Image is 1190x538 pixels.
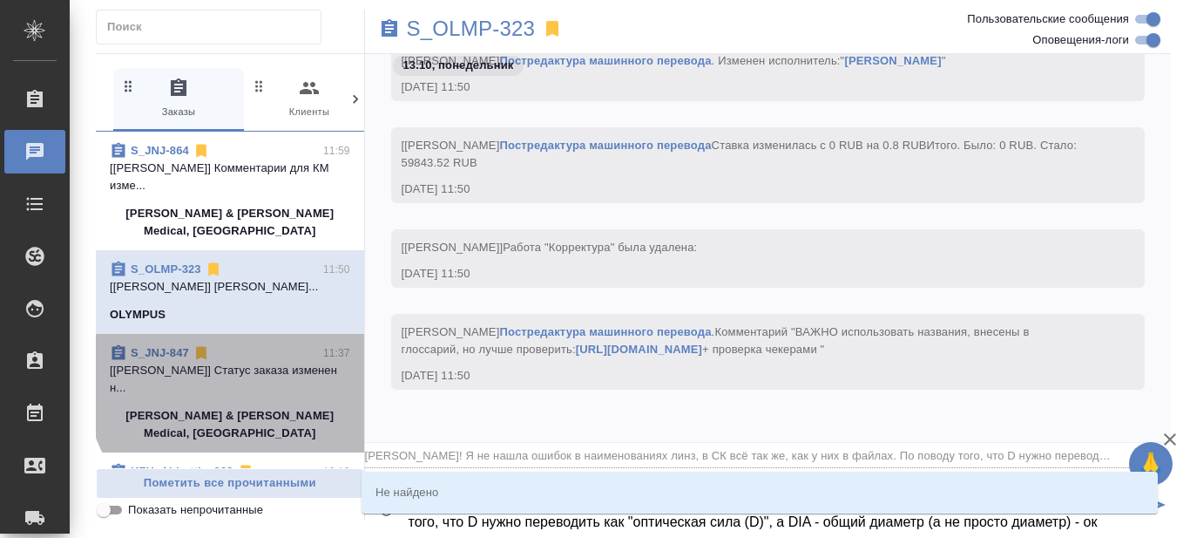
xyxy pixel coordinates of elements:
[323,261,350,278] p: 11:50
[96,468,364,499] button: Пометить все прочитанными
[96,132,364,250] div: S_JNJ-86411:59[[PERSON_NAME]] Комментарии для КМ изме...[PERSON_NAME] & [PERSON_NAME] Medical, [G...
[1136,446,1166,482] span: 🙏
[110,407,350,442] p: [PERSON_NAME] & [PERSON_NAME] Medical, [GEOGRAPHIC_DATA]
[1032,31,1129,49] span: Оповещения-логи
[323,344,350,362] p: 11:37
[110,160,350,194] p: [[PERSON_NAME]] Комментарии для КМ изме...
[576,343,702,356] a: [URL][DOMAIN_NAME]
[193,142,210,160] svg: Отписаться
[503,241,697,254] span: Работа "Корректура" была удалена:
[499,325,711,338] a: Постредактура машинного перевода
[402,139,1080,169] span: [[PERSON_NAME] Ставка изменилась с 0 RUB на 0.8 RUB
[131,346,189,359] a: S_JNJ-847
[96,250,364,334] div: S_OLMP-32311:50[[PERSON_NAME]] [PERSON_NAME]...OLYMPUS
[128,501,263,519] span: Показать непрочитанные
[323,142,350,160] p: 11:59
[120,78,237,120] span: Заказы
[96,334,364,453] div: S_JNJ-84711:37[[PERSON_NAME]] Статус заказа изменен н...[PERSON_NAME] & [PERSON_NAME] Medical, [G...
[402,78,1085,96] div: [DATE] 11:50
[105,473,355,494] span: Пометить все прочитанными
[362,472,1158,514] div: Не найдено
[110,205,350,240] p: [PERSON_NAME] & [PERSON_NAME] Medical, [GEOGRAPHIC_DATA]
[131,144,189,157] a: S_JNJ-864
[131,465,233,478] a: KZH_Abbottkz-269
[402,325,1033,356] span: [[PERSON_NAME] .
[403,57,514,74] p: 13.10, понедельник
[1129,442,1173,486] button: 🙏
[96,453,364,536] div: KZH_Abbottkz-26910:12[[PERSON_NAME]] Статус заказа измен...[PERSON_NAME] [GEOGRAPHIC_DATA]
[323,463,350,480] p: 10:12
[402,241,698,254] span: [[PERSON_NAME]]
[402,180,1085,198] div: [DATE] 11:50
[402,325,1033,356] span: Комментарий "ВАЖНО использовать названия, внесены в глоссарий, но лучше проверить: + проверка чек...
[967,10,1129,28] span: Пользовательские сообщения
[402,265,1085,283] div: [DATE] 11:50
[499,139,711,152] a: Постредактура машинного перевода
[131,262,201,276] a: S_OLMP-323
[110,362,350,397] p: [[PERSON_NAME]] Статус заказа изменен н...
[402,367,1085,385] div: [DATE] 11:50
[110,306,166,323] p: OLYMPUS
[407,20,536,37] a: S_OLMP-323
[107,15,321,39] input: Поиск
[251,78,368,120] span: Клиенты
[193,344,210,362] svg: Отписаться
[110,278,350,296] p: [[PERSON_NAME]] [PERSON_NAME]...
